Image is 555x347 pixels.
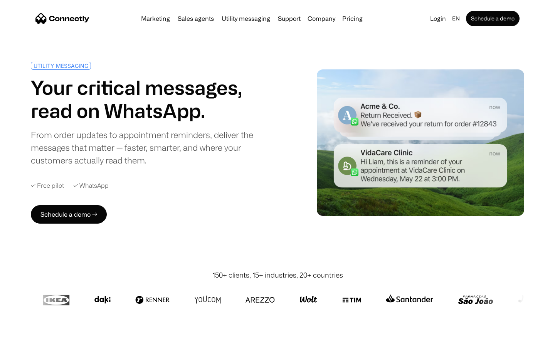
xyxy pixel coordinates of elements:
a: Marketing [138,15,173,22]
div: UTILITY MESSAGING [34,63,88,69]
div: 150+ clients, 15+ industries, 20+ countries [212,270,343,280]
div: ✓ WhatsApp [73,182,109,189]
ul: Language list [15,334,46,344]
a: Utility messaging [219,15,273,22]
a: Support [275,15,304,22]
a: Schedule a demo [466,11,520,26]
a: Login [427,13,449,24]
div: From order updates to appointment reminders, deliver the messages that matter — faster, smarter, ... [31,128,274,167]
a: Schedule a demo → [31,205,107,224]
aside: Language selected: English [8,333,46,344]
div: ✓ Free pilot [31,182,64,189]
h1: Your critical messages, read on WhatsApp. [31,76,274,122]
div: en [452,13,460,24]
div: Company [308,13,335,24]
a: Sales agents [175,15,217,22]
a: Pricing [339,15,366,22]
